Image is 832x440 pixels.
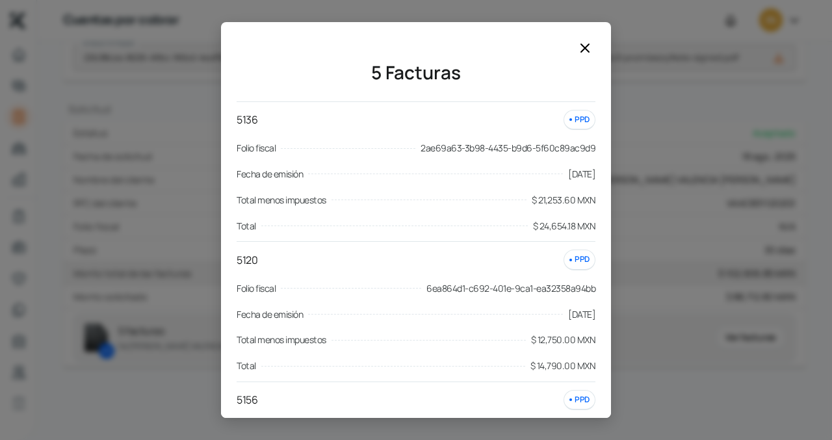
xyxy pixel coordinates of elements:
span: Total menos impuestos [237,332,326,348]
span: Folio fiscal [237,140,276,156]
span: Folio fiscal [237,281,276,296]
span: Total [237,218,256,234]
span: $ 21,253.60 MXN [532,192,596,208]
span: Fecha de emisión [237,307,303,322]
span: [DATE] [568,307,595,322]
span: $ 12,750.00 MXN [531,332,596,348]
div: PPD [564,250,595,270]
span: Total [237,358,256,374]
span: $ 24,654.18 MXN [533,218,596,234]
span: [DATE] [568,166,595,182]
p: 5120 [237,252,257,269]
span: 6ea864d1-c692-401e-9ca1-ea32358a94bb [426,281,595,296]
span: Total menos impuestos [237,192,326,208]
div: PPD [564,110,595,130]
p: 5136 [237,111,257,129]
span: Fecha de emisión [237,166,303,182]
span: $ 14,790.00 MXN [530,358,596,374]
span: 2ae69a63-3b98-4435-b9d6-5f60c89ac9d9 [421,140,595,156]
